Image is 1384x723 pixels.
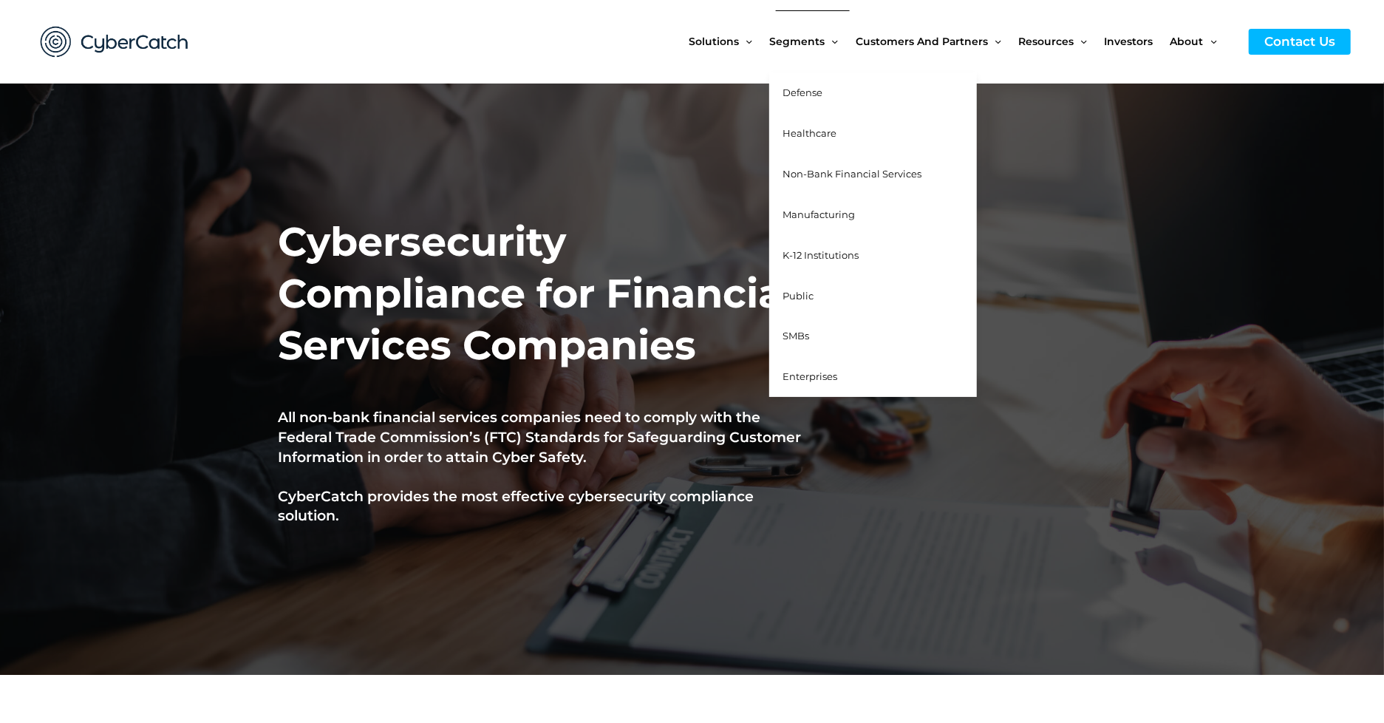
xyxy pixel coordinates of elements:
[769,194,977,235] a: Manufacturing
[769,235,977,276] a: K-12 Institutions
[689,10,739,72] span: Solutions
[769,276,977,316] a: Public
[783,249,859,261] span: K-12 Institutions
[769,10,825,72] span: Segments
[1170,10,1204,72] span: About
[739,10,752,72] span: Menu Toggle
[1105,10,1170,72] a: Investors
[769,113,977,154] a: Healthcare
[856,10,988,72] span: Customers and Partners
[1204,10,1217,72] span: Menu Toggle
[1074,10,1087,72] span: Menu Toggle
[769,316,977,356] a: SMBs
[689,10,1234,72] nav: Site Navigation: New Main Menu
[783,168,921,180] span: Non-Bank Financial Services
[769,72,977,113] a: Defense
[825,10,838,72] span: Menu Toggle
[769,356,977,397] a: Enterprises
[279,216,812,372] h2: Cybersecurity Compliance for Financial Services Companies
[988,10,1001,72] span: Menu Toggle
[279,408,812,526] h1: All non-bank financial services companies need to comply with the Federal Trade Commission’s (FTC...
[783,86,822,98] span: Defense
[783,330,809,342] span: SMBs
[783,370,837,382] span: Enterprises
[783,127,836,139] span: Healthcare
[1105,10,1153,72] span: Investors
[1018,10,1074,72] span: Resources
[1249,29,1351,55] a: Contact Us
[26,11,203,72] img: CyberCatch
[783,290,814,302] span: Public
[783,208,855,220] span: Manufacturing
[769,154,977,194] a: Non-Bank Financial Services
